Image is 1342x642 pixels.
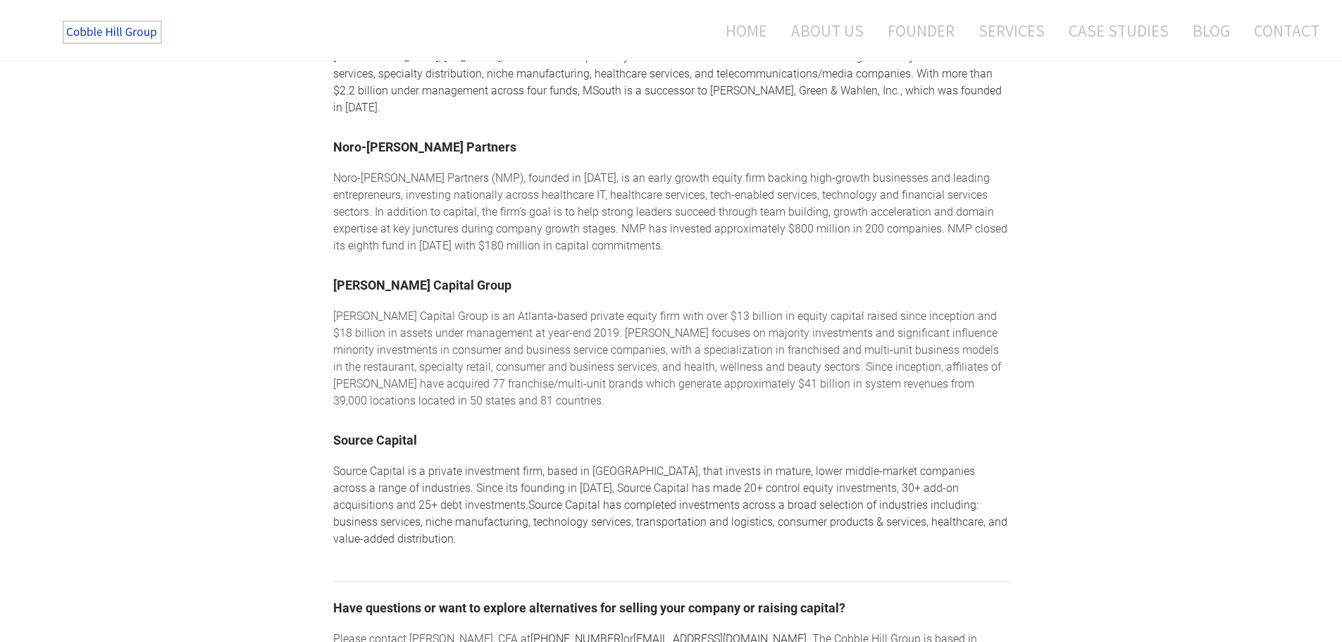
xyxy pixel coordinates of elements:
div: ​ [333,463,1009,548]
a: Contact [1243,12,1319,49]
a: Founder [877,12,965,49]
a: [PERSON_NAME] Capital Group [333,278,511,292]
a: Home [704,12,778,49]
span: Source Capital has completed investments across a broad selection of industries including: busine... [333,498,1007,545]
font: Have questions or want to explore alternatives for selling your company or raising capital? [333,600,845,615]
a: Source Capital [333,433,417,447]
a: Case Studies [1058,12,1179,49]
img: The Cobble Hill Group LLC [54,15,173,50]
span: [PERSON_NAME] Capital Group is an Atlanta‐based private equity firm with over $13 billion in equi... [333,309,1001,407]
a: Blog [1182,12,1241,49]
div: Noro-[PERSON_NAME] Partners (NMP), founded in [DATE], is an early growth equity firm backing high... [333,170,1009,254]
a: Services [968,12,1055,49]
span: Source Capital is a private investment firm, based in [GEOGRAPHIC_DATA], that invests in mature, ... [333,464,975,512]
span: MSouth Equity Partners is a private equity investment firm that provides equity capital and exper... [333,16,1002,114]
a: About Us [781,12,874,49]
font: Noro-[PERSON_NAME] Partners [333,140,516,154]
